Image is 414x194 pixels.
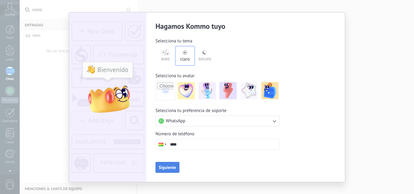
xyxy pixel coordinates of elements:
[178,82,195,99] img: -1.jpeg
[155,162,179,173] button: Siguiente
[261,82,279,99] img: -5.jpeg
[219,82,237,99] img: -3.jpeg
[156,139,167,150] div: Bolivia: + 591
[180,50,190,65] div: claro
[69,12,146,182] img: customization-screen-img_ES.png
[155,21,280,31] h2: Hagamos Kommo tuyo
[155,108,226,114] span: Selecciona tu preferencia de soporte
[155,131,194,137] span: Número de teléfono
[199,82,216,99] img: -2.jpeg
[161,50,170,66] div: auto
[166,118,185,124] span: WhatsApp
[155,38,192,44] span: Selecciona tu tema
[155,116,280,127] button: WhatsApp
[159,165,176,169] span: Siguiente
[198,50,211,66] div: oscuro
[155,73,195,79] span: Selecciona tu avatar
[240,82,258,99] img: -4.jpeg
